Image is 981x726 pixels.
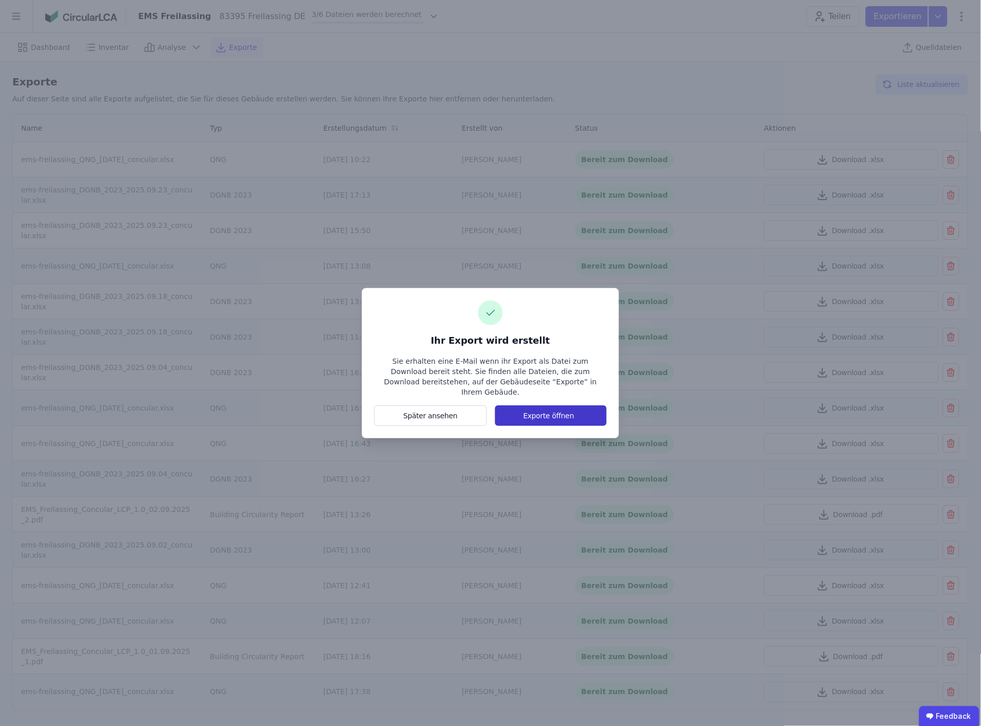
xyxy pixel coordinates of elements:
[374,356,607,397] label: Sie erhalten eine E-Mail wenn ihr Export als Datei zum Download bereit steht. Sie finden alle Dat...
[495,405,607,426] button: Exporte öffnen
[478,300,503,325] img: check-circle
[431,333,550,348] label: Ihr Export wird erstellt
[374,405,487,426] button: Später ansehen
